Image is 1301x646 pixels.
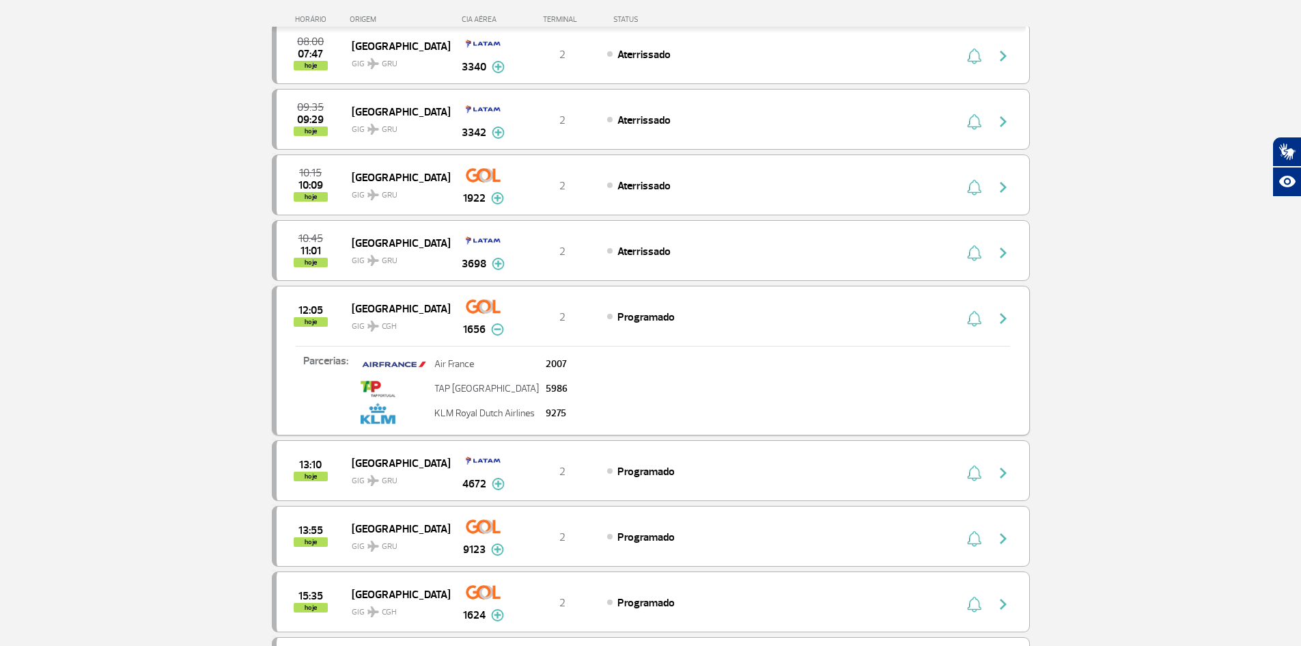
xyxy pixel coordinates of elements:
span: Programado [617,310,675,324]
span: [GEOGRAPHIC_DATA] [352,454,439,472]
span: GRU [382,189,397,202]
img: sino-painel-voo.svg [967,465,981,481]
img: sino-painel-voo.svg [967,113,981,130]
span: 2025-09-30 13:10:00 [299,460,322,470]
div: STATUS [606,15,718,24]
span: 2025-09-30 12:05:00 [298,306,323,315]
img: sino-painel-voo.svg [967,596,981,613]
span: hoje [294,192,328,202]
span: hoje [294,537,328,547]
span: [GEOGRAPHIC_DATA] [352,585,439,603]
span: Programado [617,465,675,479]
span: 2 [559,245,565,258]
span: GIG [352,599,439,619]
img: sino-painel-voo.svg [967,179,981,196]
p: 9275 [546,409,568,418]
img: destiny_airplane.svg [367,255,379,266]
div: Plugin de acessibilidade da Hand Talk. [1272,137,1301,197]
div: HORÁRIO [276,15,350,24]
span: hoje [294,317,328,327]
span: CGH [382,606,397,619]
img: destiny_airplane.svg [367,58,379,69]
img: property-1airfrance.jpg [361,353,428,376]
p: KLM Royal Dutch Airlines [434,409,539,418]
span: GRU [382,124,397,136]
img: mais-info-painel-voo.svg [491,543,504,556]
p: TAP [GEOGRAPHIC_DATA] [434,384,539,394]
span: 2025-09-30 10:09:07 [298,180,323,190]
span: 1624 [463,607,486,623]
div: ORIGEM [350,15,449,24]
span: 2025-09-30 08:00:00 [297,37,324,46]
button: Abrir tradutor de língua de sinais. [1272,137,1301,167]
span: 2025-09-30 09:29:23 [297,115,324,124]
img: seta-direita-painel-voo.svg [995,530,1011,547]
span: GIG [352,247,439,267]
img: mais-info-painel-voo.svg [492,258,505,270]
span: hoje [294,603,328,613]
img: destiny_airplane.svg [367,189,379,200]
img: mais-info-painel-voo.svg [492,61,505,73]
img: menos-info-painel-voo.svg [491,323,504,336]
p: 2007 [546,360,568,369]
span: 3342 [462,124,486,141]
p: Air France [434,360,539,369]
span: Programado [617,596,675,610]
span: 2 [559,596,565,610]
span: 2 [559,113,565,127]
span: [GEOGRAPHIC_DATA] [352,103,439,120]
span: [GEOGRAPHIC_DATA] [352,234,439,252]
span: 2 [559,530,565,544]
span: hoje [294,126,328,136]
img: seta-direita-painel-voo.svg [995,465,1011,481]
img: mais-info-painel-voo.svg [492,126,505,139]
img: destiny_airplane.svg [367,124,379,135]
img: seta-direita-painel-voo.svg [995,48,1011,64]
span: 4672 [462,476,486,492]
span: [GEOGRAPHIC_DATA] [352,299,439,317]
span: GRU [382,475,397,487]
span: Aterrissado [617,48,671,62]
span: 2025-09-30 07:47:05 [298,49,323,59]
div: TERMINAL [518,15,606,24]
span: Aterrissado [617,179,671,193]
span: [GEOGRAPHIC_DATA] [352,520,439,537]
img: destiny_airplane.svg [367,541,379,552]
span: 2025-09-30 10:45:00 [298,234,323,243]
span: 2025-09-30 15:35:00 [298,591,323,601]
span: GIG [352,468,439,487]
img: destiny_airplane.svg [367,475,379,486]
img: sino-painel-voo.svg [967,48,981,64]
span: 1922 [463,190,486,206]
span: GRU [382,58,397,70]
span: 2025-09-30 09:35:00 [297,103,324,112]
img: seta-direita-painel-voo.svg [995,310,1011,327]
span: GIG [352,313,439,333]
img: mais-info-painel-voo.svg [491,609,504,621]
span: 2 [559,310,565,324]
span: 2 [559,465,565,479]
img: mais-info-painel-voo.svg [492,478,505,490]
span: 2025-09-30 10:15:00 [299,168,322,178]
span: Aterrissado [617,245,671,258]
span: 2 [559,48,565,62]
div: CIA AÉREA [449,15,518,24]
img: sino-painel-voo.svg [967,245,981,261]
img: seta-direita-painel-voo.svg [995,596,1011,613]
img: sino-painel-voo.svg [967,310,981,327]
span: hoje [294,61,328,70]
span: GRU [382,255,397,267]
img: destiny_airplane.svg [367,606,379,617]
span: 9123 [463,541,486,558]
span: hoje [294,258,328,267]
span: [GEOGRAPHIC_DATA] [352,168,439,186]
span: 3698 [462,256,486,272]
span: 3340 [462,59,486,75]
span: hoje [294,472,328,481]
span: Programado [617,530,675,544]
img: seta-direita-painel-voo.svg [995,245,1011,261]
span: GRU [382,541,397,553]
span: 2025-09-30 13:55:00 [298,526,323,535]
p: 5986 [546,384,568,394]
span: GIG [352,533,439,553]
